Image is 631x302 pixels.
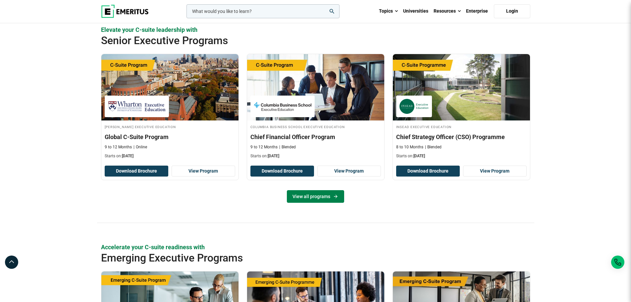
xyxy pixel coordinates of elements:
[413,154,425,158] span: [DATE]
[254,99,311,114] img: Columbia Business School Executive Education
[250,133,381,141] h3: Chief Financial Officer Program
[494,4,530,18] a: Login
[279,144,296,150] p: Blended
[105,144,132,150] p: 9 to 12 Months
[425,144,442,150] p: Blended
[247,54,384,162] a: Finance Course by Columbia Business School Executive Education - September 29, 2025 Columbia Busi...
[268,154,279,158] span: [DATE]
[250,153,381,159] p: Starts on:
[396,133,527,141] h3: Chief Strategy Officer (CSO) Programme
[105,166,168,177] button: Download Brochure
[250,144,278,150] p: 9 to 12 Months
[108,99,166,114] img: Wharton Executive Education
[122,154,133,158] span: [DATE]
[396,124,527,129] h4: INSEAD Executive Education
[317,166,381,177] a: View Program
[250,166,314,177] button: Download Brochure
[101,243,530,251] p: Accelerate your C-suite readiness with
[101,54,238,120] img: Global C-Suite Program | Online Leadership Course
[396,144,423,150] p: 8 to 10 Months
[396,153,527,159] p: Starts on:
[186,4,340,18] input: woocommerce-product-search-field-0
[463,166,527,177] a: View Program
[101,26,530,34] p: Elevate your C-suite leadership with
[105,153,235,159] p: Starts on:
[393,54,530,120] img: Chief Strategy Officer (CSO) Programme | Online Leadership Course
[396,166,460,177] button: Download Brochure
[287,190,344,203] a: View all programs
[393,54,530,162] a: Leadership Course by INSEAD Executive Education - October 14, 2025 INSEAD Executive Education INS...
[247,54,384,120] img: Chief Financial Officer Program | Online Finance Course
[101,54,238,162] a: Leadership Course by Wharton Executive Education - September 24, 2025 Wharton Executive Education...
[172,166,235,177] a: View Program
[101,251,487,264] h2: Emerging Executive Programs
[250,124,381,129] h4: Columbia Business School Executive Education
[105,133,235,141] h3: Global C-Suite Program
[399,99,429,114] img: INSEAD Executive Education
[101,34,487,47] h2: Senior Executive Programs
[105,124,235,129] h4: [PERSON_NAME] Executive Education
[133,144,147,150] p: Online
